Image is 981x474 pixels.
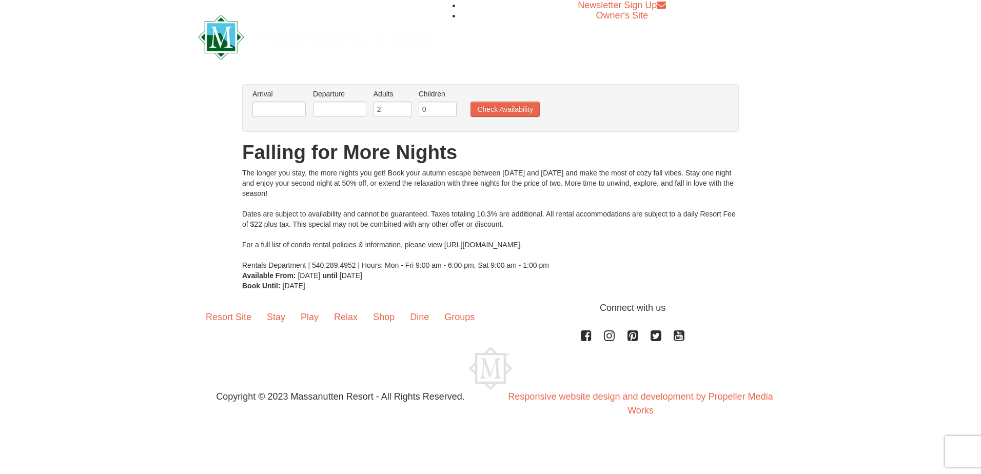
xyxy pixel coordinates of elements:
div: The longer you stay, the more nights you get! Book your autumn escape between [DATE] and [DATE] a... [242,168,739,270]
a: Stay [259,301,293,333]
h1: Falling for More Nights [242,142,739,163]
a: Resort Site [198,301,259,333]
strong: until [322,271,338,280]
a: Massanutten Resort [198,24,433,48]
label: Children [419,89,457,99]
span: [DATE] [340,271,362,280]
span: [DATE] [298,271,320,280]
a: Play [293,301,326,333]
label: Departure [313,89,366,99]
a: Groups [437,301,482,333]
a: Responsive website design and development by Propeller Media Works [508,391,773,416]
img: Massanutten Resort Logo [198,15,433,60]
button: Check Availability [470,102,540,117]
a: Owner's Site [596,10,648,21]
label: Arrival [252,89,306,99]
a: Shop [365,301,402,333]
a: Relax [326,301,365,333]
a: Dine [402,301,437,333]
img: Massanutten Resort Logo [469,347,512,390]
strong: Available From: [242,271,296,280]
p: Connect with us [198,301,783,315]
strong: Book Until: [242,282,281,290]
label: Adults [374,89,411,99]
span: [DATE] [283,282,305,290]
p: Copyright © 2023 Massanutten Resort - All Rights Reserved. [190,390,490,404]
